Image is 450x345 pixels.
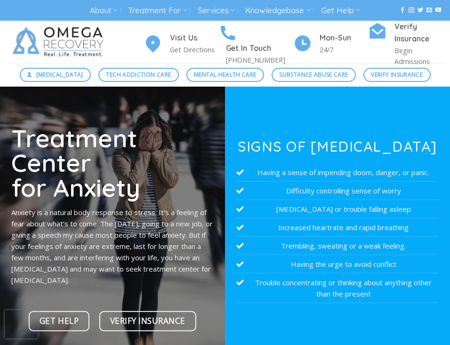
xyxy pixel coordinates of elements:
a: [MEDICAL_DATA] [20,68,91,82]
li: Trembling, sweating or a weak feeling. [236,237,439,255]
span: Tech Addiction Care [106,70,171,79]
a: Services [198,2,235,19]
p: [PHONE_NUMBER] [226,55,293,65]
a: Verify Insurance [363,68,431,82]
a: Verify Insurance Begin Admissions [368,21,443,67]
a: Get Help [321,2,360,19]
li: Difficulty controlling sense of worry [236,182,439,200]
span: Get Help [40,314,79,327]
a: Visit Us Get Directions [144,32,218,55]
h1: Treatment Center for Anxiety [11,125,214,200]
a: Get Help [29,311,89,331]
a: Follow on YouTube [435,7,441,14]
h3: Signs of [MEDICAL_DATA] [236,139,439,153]
span: [MEDICAL_DATA] [36,70,83,79]
li: Having a sense of impending doom, danger, or panic. [236,163,439,182]
a: Follow on Twitter [418,7,423,14]
li: Trouble concentrating or thinking about anything other than the present [236,273,439,303]
p: 24/7 [320,44,368,55]
a: Knowledgebase [245,2,310,19]
a: About [90,2,118,19]
span: Mental Health Care [194,70,256,79]
p: Anxiety is a natural body response to stress. It’s a feeling of fear about what’s to come. The [D... [11,207,214,286]
img: Omega Recovery [7,21,113,63]
h4: Visit Us [170,32,218,44]
a: Mental Health Care [186,68,264,82]
li: [MEDICAL_DATA] or trouble falling asleep [236,200,439,218]
h4: Get In Touch [226,42,293,55]
a: Send us an email [426,7,432,14]
h4: Verify Insurance [394,21,443,45]
a: Tech Addiction Care [98,68,179,82]
p: Begin Admissions [394,45,443,67]
li: Having the urge to avoid conflict [236,255,439,273]
span: Verify Insurance [110,314,185,327]
span: Substance Abuse Care [279,70,348,79]
a: Substance Abuse Care [272,68,356,82]
a: Follow on Instagram [409,7,414,14]
a: Follow on Facebook [400,7,405,14]
a: Verify Insurance [99,311,196,331]
a: Get In Touch [PHONE_NUMBER] [218,22,293,65]
li: Increased heartrate and rapid breathing [236,218,439,237]
a: Treatment For [128,2,187,19]
p: Get Directions [170,44,218,55]
h4: Mon-Sun [320,32,368,44]
iframe: reCAPTCHA [5,310,38,338]
span: Verify Insurance [371,70,423,79]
